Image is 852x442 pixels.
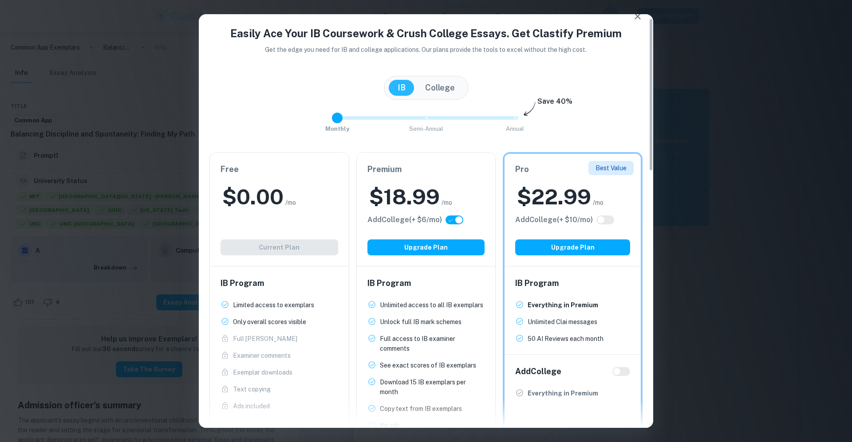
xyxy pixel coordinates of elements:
[515,239,630,255] button: Upgrade Plan
[233,384,271,394] p: Text copying
[380,300,483,310] p: Unlimited access to all IB exemplars
[233,334,297,344] p: Full [PERSON_NAME]
[515,163,630,176] h6: Pro
[537,96,572,111] h6: Save 40%
[593,198,603,207] span: /mo
[528,300,598,310] p: Everything in Premium
[515,365,561,378] h6: Add College
[221,163,338,176] h6: Free
[325,125,349,132] span: Monthly
[367,163,485,176] h6: Premium
[367,215,442,225] h6: Click to see all the additional College features.
[442,198,452,207] span: /mo
[528,388,598,398] p: Everything in Premium
[524,102,536,117] img: subscription-arrow.svg
[506,125,524,132] span: Annual
[222,183,284,211] h2: $ 0.00
[233,351,291,360] p: Examiner comments
[233,368,292,377] p: Exemplar downloads
[233,300,314,310] p: Limited access to exemplars
[285,198,296,207] span: /mo
[416,80,464,96] button: College
[233,317,306,327] p: Only overall scores visible
[380,334,485,353] p: Full access to IB examiner comments
[380,317,461,327] p: Unlock full IB mark schemes
[528,317,597,327] p: Unlimited Clai messages
[515,277,630,289] h6: IB Program
[517,183,591,211] h2: $ 22.99
[409,125,443,132] span: Semi-Annual
[528,334,603,344] p: 50 AI Reviews each month
[380,360,476,370] p: See exact scores of IB exemplars
[380,377,485,397] p: Download 15 IB exemplars per month
[515,215,593,225] h6: Click to see all the additional College features.
[367,277,485,289] h6: IB Program
[253,45,600,55] p: Get the edge you need for IB and college applications. Our plans provide the tools to excel witho...
[367,239,485,255] button: Upgrade Plan
[596,163,627,173] p: Best Value
[209,25,643,41] h4: Easily Ace Your IB Coursework & Crush College Essays. Get Clastify Premium
[369,183,440,211] h2: $ 18.99
[389,80,414,96] button: IB
[221,277,338,289] h6: IB Program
